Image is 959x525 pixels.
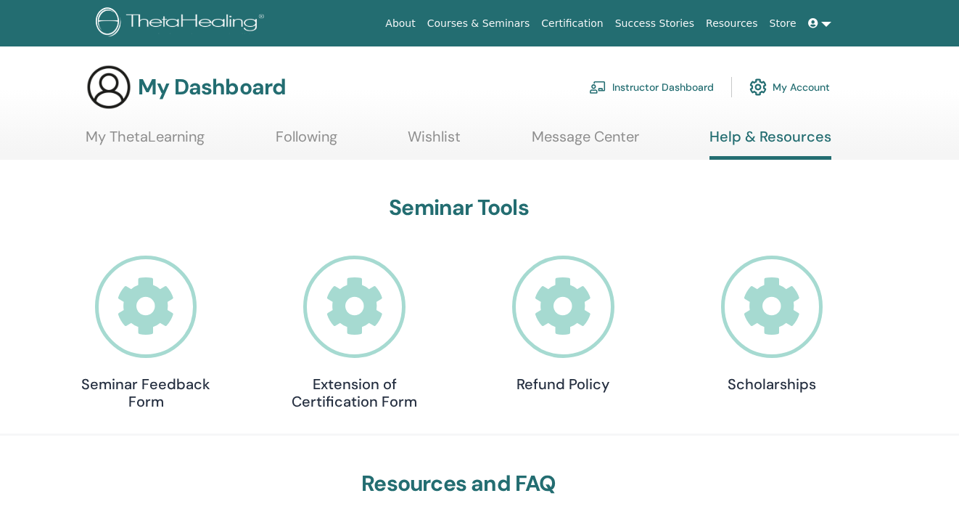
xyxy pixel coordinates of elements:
a: Wishlist [408,128,461,156]
a: Seminar Feedback Form [73,256,218,410]
img: generic-user-icon.jpg [86,64,132,110]
h3: Resources and FAQ [73,471,844,497]
a: Instructor Dashboard [589,71,714,103]
a: Success Stories [609,10,700,37]
a: Store [764,10,802,37]
img: chalkboard-teacher.svg [589,81,606,94]
h3: My Dashboard [138,74,286,100]
a: My ThetaLearning [86,128,205,156]
h4: Seminar Feedback Form [73,375,218,410]
h4: Scholarships [699,375,844,393]
a: My Account [749,71,830,103]
a: Help & Resources [709,128,831,160]
a: Scholarships [699,256,844,393]
a: Courses & Seminars [421,10,536,37]
h4: Refund Policy [490,375,635,393]
a: Resources [700,10,764,37]
a: Extension of Certification Form [282,256,427,410]
a: Following [276,128,337,156]
a: Certification [535,10,609,37]
h4: Extension of Certification Form [282,375,427,410]
a: Message Center [532,128,639,156]
h3: Seminar Tools [73,195,844,221]
a: Refund Policy [490,256,635,393]
img: cog.svg [749,75,767,99]
img: logo.png [96,7,269,40]
a: About [379,10,421,37]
